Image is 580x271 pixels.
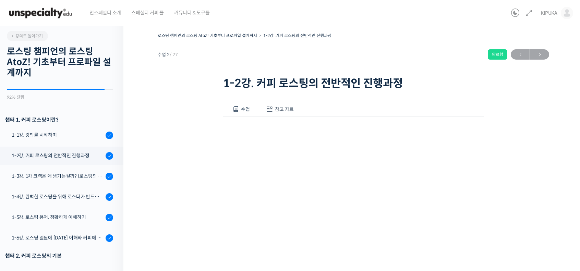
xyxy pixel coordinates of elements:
[7,31,48,41] a: 강의로 돌아가기
[158,33,257,38] a: 로스팅 챔피언의 로스팅 AtoZ! 기초부터 프로파일 설계까지
[223,77,484,90] h1: 1-2강. 커피 로스팅의 전반적인 진행과정
[12,234,104,242] div: 1-6강. 로스팅 열원에 [DATE] 이해와 커피에 미치는 영향
[12,152,104,159] div: 1-2강. 커피 로스팅의 전반적인 진행과정
[10,33,43,38] span: 강의로 돌아가기
[12,172,104,180] div: 1-3강. 1차 크랙은 왜 생기는걸까? (로스팅의 물리적, 화학적 변화)
[541,10,557,16] span: KIPUKA
[12,213,104,221] div: 1-5강. 로스팅 용어, 정확하게 이해하기
[7,46,113,78] h2: 로스팅 챔피언의 로스팅 AtoZ! 기초부터 프로파일 설계까지
[158,52,178,57] span: 수업 2
[241,106,250,112] span: 수업
[7,95,113,99] div: 92% 진행
[511,50,530,59] span: ←
[275,106,294,112] span: 참고 자료
[5,251,113,260] div: 챕터 2. 커피 로스팅의 기본
[488,49,507,60] div: 완료함
[530,50,549,59] span: →
[530,49,549,60] a: 다음→
[263,33,331,38] a: 1-2강. 커피 로스팅의 전반적인 진행과정
[12,131,104,139] div: 1-1강. 강의를 시작하며
[5,115,113,124] h3: 챕터 1. 커피 로스팅이란?
[12,193,104,200] div: 1-4강. 완벽한 로스팅을 위해 로스터가 반드시 갖춰야 할 것 (로스팅 목표 설정하기)
[511,49,530,60] a: ←이전
[170,52,178,58] span: / 27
